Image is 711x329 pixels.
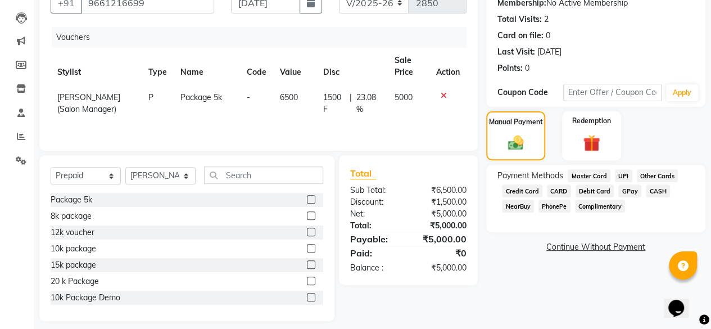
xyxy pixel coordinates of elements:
div: Points: [497,62,523,74]
div: 15k package [51,259,96,271]
div: 10k Package Demo [51,292,120,304]
img: _cash.svg [503,134,529,152]
span: Master Card [568,169,610,182]
div: ₹5,000.00 [408,220,475,232]
img: _gift.svg [578,133,605,154]
div: Package 5k [51,194,92,206]
div: 12k voucher [51,227,94,238]
span: Package 5k [180,92,221,102]
th: Action [429,48,467,85]
span: | [350,92,352,115]
span: CARD [547,184,571,197]
div: ₹5,000.00 [408,208,475,220]
div: 8k package [51,210,92,222]
span: CASH [646,184,670,197]
th: Name [173,48,240,85]
span: NearBuy [502,200,534,213]
input: Search [204,166,323,184]
span: Other Cards [637,169,678,182]
div: 0 [525,62,529,74]
a: Continue Without Payment [488,241,703,253]
span: 5000 [395,92,413,102]
div: Sub Total: [342,184,409,196]
div: Last Visit: [497,46,535,58]
td: P [141,85,173,122]
div: [DATE] [537,46,561,58]
span: Debit Card [576,184,614,197]
span: UPI [615,169,632,182]
span: Payment Methods [497,170,563,182]
th: Type [141,48,173,85]
div: Coupon Code [497,87,563,98]
div: 10k package [51,243,96,255]
span: 23.08 % [356,92,381,115]
span: GPay [618,184,641,197]
div: Payable: [342,232,409,246]
span: [PERSON_NAME](Salon Manager) [57,92,120,114]
label: Redemption [572,116,611,126]
div: ₹0 [408,246,475,260]
div: 20 k Package [51,276,99,287]
th: Value [273,48,316,85]
span: Credit Card [502,184,542,197]
th: Code [240,48,273,85]
span: Complimentary [575,200,626,213]
div: Net: [342,208,409,220]
div: Total: [342,220,409,232]
div: Total Visits: [497,13,542,25]
div: Card on file: [497,30,544,42]
th: Stylist [51,48,141,85]
div: 0 [546,30,550,42]
button: Apply [666,84,698,101]
span: - [247,92,250,102]
label: Manual Payment [489,117,543,127]
div: ₹6,500.00 [408,184,475,196]
span: Total [350,168,376,179]
div: Paid: [342,246,409,260]
div: ₹5,000.00 [408,262,475,274]
div: ₹1,500.00 [408,196,475,208]
iframe: chat widget [664,284,700,318]
span: 6500 [280,92,298,102]
div: Vouchers [52,27,475,48]
th: Sale Price [388,48,429,85]
span: PhonePe [538,200,570,213]
div: Balance : [342,262,409,274]
div: 2 [544,13,549,25]
div: Discount: [342,196,409,208]
input: Enter Offer / Coupon Code [563,84,662,101]
div: ₹5,000.00 [408,232,475,246]
th: Disc [316,48,388,85]
span: 1500 F [323,92,345,115]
